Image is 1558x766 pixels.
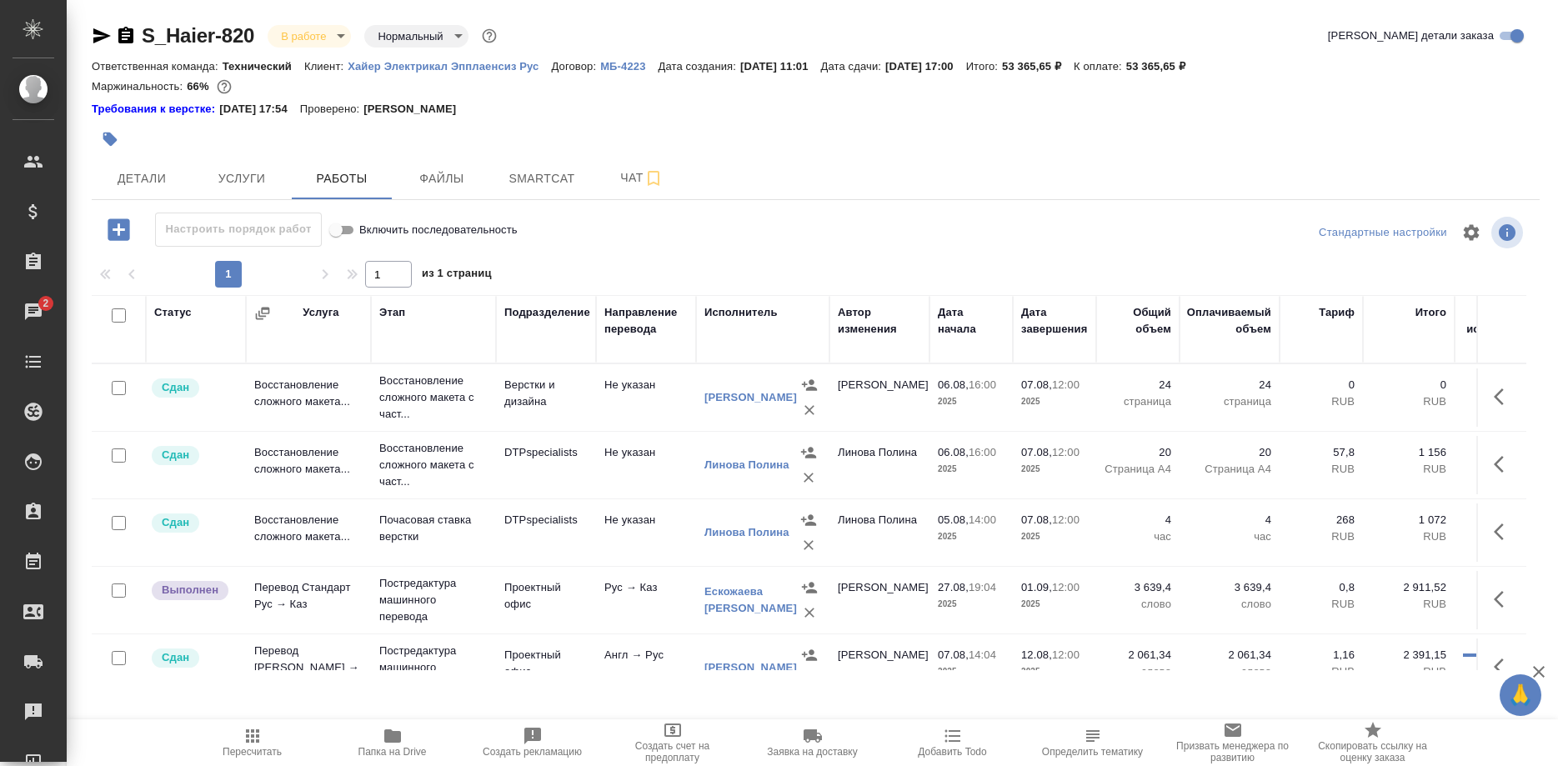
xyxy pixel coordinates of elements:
p: 53 365,65 ₽ [1126,60,1198,73]
p: Технический [223,60,304,73]
span: Файлы [402,168,482,189]
div: split button [1315,220,1451,246]
p: страница [1105,393,1171,410]
td: DTPspecialists [496,436,596,494]
td: Рус → Каз [596,571,696,629]
p: Постредактура машинного перевода [379,575,488,625]
button: Здесь прячутся важные кнопки [1484,579,1524,619]
button: Добавить тэг [92,121,128,158]
td: Проектный офис [496,638,596,697]
p: 16:00 [969,378,996,391]
div: Нажми, чтобы открыть папку с инструкцией [92,101,219,118]
button: Доп статусы указывают на важность/срочность заказа [478,25,500,47]
td: Не указан [596,436,696,494]
p: 2025 [938,663,1004,680]
p: 3 639,4 [1105,579,1171,596]
p: 12:00 [1052,378,1080,391]
p: 12:00 [1052,581,1080,593]
p: 19:04 [969,581,996,593]
p: слово [1105,663,1171,680]
td: Линова Полина [829,503,929,562]
p: 2025 [938,393,1004,410]
td: Восстановление сложного макета... [246,368,371,427]
p: 1 072 [1371,512,1446,528]
p: Проверено: [300,101,364,118]
p: RUB [1288,461,1355,478]
a: Линова Полина [704,526,789,538]
p: RUB [1288,528,1355,545]
span: Детали [102,168,182,189]
p: 24 [1105,377,1171,393]
p: 2025 [1021,528,1088,545]
p: 24 [1188,377,1271,393]
button: В работе [276,29,331,43]
p: 2025 [938,461,1004,478]
button: Здесь прячутся важные кнопки [1484,377,1524,417]
p: Договор: [551,60,600,73]
p: 2 061,34 [1188,647,1271,663]
div: Менеджер проверил работу исполнителя, передает ее на следующий этап [150,377,238,399]
p: RUB [1288,663,1355,680]
p: 4 [1188,512,1271,528]
button: Назначить [797,643,822,668]
div: Статус [154,304,192,321]
span: 2 [33,295,58,312]
p: 2025 [938,596,1004,613]
p: час [1188,528,1271,545]
p: 1 156 [1371,444,1446,461]
button: Назначить [796,440,821,465]
span: Включить последовательность [359,222,518,238]
button: Нормальный [373,29,448,43]
div: Общий объем [1105,304,1171,338]
p: 66% [187,80,213,93]
button: 🙏 [1500,674,1541,716]
button: Здесь прячутся важные кнопки [1484,512,1524,552]
a: [PERSON_NAME] [704,391,797,403]
p: 2025 [1021,663,1088,680]
a: Требования к верстке: [92,101,219,118]
p: 2 911,52 [1371,579,1446,596]
svg: Подписаться [644,168,664,188]
td: [PERSON_NAME] [829,571,929,629]
button: 15011.47 RUB; [213,76,235,98]
p: [PERSON_NAME] [363,101,468,118]
a: S_Haier-820 [142,24,254,47]
p: 0 [1288,377,1355,393]
button: Удалить [797,600,822,625]
p: 0,8 [1288,579,1355,596]
div: В работе [268,25,351,48]
td: Восстановление сложного макета... [246,436,371,494]
span: Настроить таблицу [1451,213,1491,253]
p: 07.08, [1021,446,1052,458]
p: 06.08, [938,378,969,391]
a: Хайер Электрикал Эпплаенсиз Рус [348,58,551,73]
div: Автор изменения [838,304,921,338]
div: Услуга [303,304,338,321]
p: 01.09, [1021,581,1052,593]
span: Чат [602,168,682,188]
p: слово [1188,596,1271,613]
div: Дата завершения [1021,304,1088,338]
button: Скопировать ссылку [116,26,136,46]
div: Дата начала [938,304,1004,338]
span: Услуги [202,168,282,189]
button: Скопировать ссылку для ЯМессенджера [92,26,112,46]
a: Линова Полина [704,458,789,471]
p: 12:00 [1052,513,1080,526]
div: Исполнитель [704,304,778,321]
div: Итого [1415,304,1446,321]
div: Оплачиваемый объем [1187,304,1271,338]
p: Итого: [966,60,1002,73]
p: 2 061,34 [1105,647,1171,663]
p: Дата сдачи: [821,60,885,73]
p: Клиент: [304,60,348,73]
td: Перевод Стандарт Рус → Каз [246,571,371,629]
p: МБ-4223 [600,60,658,73]
p: RUB [1371,596,1446,613]
div: Менеджер проверил работу исполнителя, передает ее на следующий этап [150,444,238,467]
p: 20 [1188,444,1271,461]
p: К оплате: [1074,60,1126,73]
p: RUB [1371,663,1446,680]
p: 2025 [1021,393,1088,410]
td: Перевод [PERSON_NAME] → Рус [246,634,371,701]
